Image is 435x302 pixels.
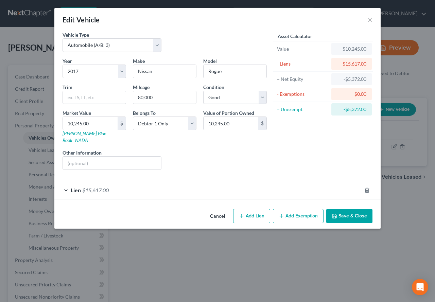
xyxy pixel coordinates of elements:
[278,33,312,40] label: Asset Calculator
[63,130,106,143] a: [PERSON_NAME] Blue Book
[63,15,100,24] div: Edit Vehicle
[82,187,109,193] span: $15,617.00
[133,91,196,104] input: --
[118,117,126,130] div: $
[63,57,72,65] label: Year
[133,110,156,116] span: Belongs To
[277,76,328,83] div: = Net Equity
[63,84,72,91] label: Trim
[337,91,366,97] div: $0.00
[203,57,217,65] label: Model
[133,84,150,91] label: Mileage
[75,137,88,143] a: NADA
[63,91,126,104] input: ex. LS, LT, etc
[337,76,366,83] div: -$5,372.00
[203,84,224,91] label: Condition
[368,16,372,24] button: ×
[277,46,328,52] div: Value
[233,209,270,223] button: Add Lien
[277,106,328,113] div: = Unexempt
[258,117,266,130] div: $
[71,187,81,193] span: Lien
[63,117,118,130] input: 0.00
[277,60,328,67] div: - Liens
[133,58,145,64] span: Make
[63,157,161,170] input: (optional)
[63,149,102,156] label: Other Information
[412,279,428,295] div: Open Intercom Messenger
[205,210,230,223] button: Cancel
[133,65,196,78] input: ex. Nissan
[204,65,266,78] input: ex. Altima
[63,109,91,117] label: Market Value
[273,209,324,223] button: Add Exemption
[337,60,366,67] div: $15,617.00
[277,91,328,97] div: - Exemptions
[204,117,258,130] input: 0.00
[337,46,366,52] div: $10,245.00
[326,209,372,223] button: Save & Close
[337,106,366,113] div: -$5,372.00
[203,109,254,117] label: Value of Portion Owned
[63,31,89,38] label: Vehicle Type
